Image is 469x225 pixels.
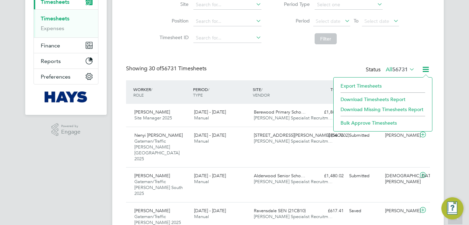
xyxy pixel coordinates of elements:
[157,18,189,24] label: Position
[33,91,98,102] a: Go to home page
[51,123,81,136] a: Powered byEngage
[34,9,98,37] div: Timesheets
[346,130,382,141] div: Submitted
[337,81,429,91] li: Export Timesheets
[352,16,361,25] span: To
[134,132,183,138] span: Nenyi [PERSON_NAME]
[151,87,152,92] span: /
[41,73,70,80] span: Preferences
[346,205,382,217] div: Saved
[382,205,418,217] div: [PERSON_NAME]
[194,109,226,115] span: [DATE] - [DATE]
[315,33,337,44] button: Filter
[41,25,64,31] a: Expenses
[194,208,226,214] span: [DATE] - [DATE]
[364,18,389,24] span: Select date
[382,170,418,188] div: [DEMOGRAPHIC_DATA][PERSON_NAME]
[133,92,144,98] span: ROLE
[194,173,226,179] span: [DATE] - [DATE]
[254,138,333,144] span: [PERSON_NAME] Specialist Recruitm…
[41,58,61,64] span: Reports
[194,138,209,144] span: Manual
[279,1,310,7] label: Period Type
[337,105,429,114] li: Download Missing Timesheets Report
[254,179,333,184] span: [PERSON_NAME] Specialist Recruitm…
[134,208,170,214] span: [PERSON_NAME]
[254,109,306,115] span: Berewood Primary Scho…
[193,33,261,43] input: Search for...
[193,92,203,98] span: TYPE
[149,65,161,72] span: 30 of
[61,123,80,129] span: Powered by
[132,83,191,101] div: WORKER
[208,87,209,92] span: /
[194,115,209,121] span: Manual
[134,109,170,115] span: [PERSON_NAME]
[254,132,349,138] span: [STREET_ADDRESS][PERSON_NAME] (54CC02)
[254,115,333,121] span: [PERSON_NAME] Specialist Recruitm…
[157,34,189,40] label: Timesheet ID
[261,87,262,92] span: /
[251,83,311,101] div: SITE
[134,115,172,121] span: Site Manager 2025
[316,18,341,24] span: Select date
[366,65,416,75] div: Status
[392,66,408,73] span: 56731
[126,65,208,72] div: Showing
[310,170,346,182] div: £1,480.02
[45,91,88,102] img: hays-logo-retina.png
[310,130,346,141] div: £856.76
[41,15,69,22] a: Timesheets
[134,173,170,179] span: [PERSON_NAME]
[61,129,80,135] span: Engage
[441,197,463,219] button: Engage Resource Center
[337,94,429,104] li: Download Timesheets Report
[254,214,333,219] span: [PERSON_NAME] Specialist Recruitm…
[41,42,60,49] span: Finance
[191,83,251,101] div: PERIOD
[157,1,189,7] label: Site
[34,38,98,53] button: Finance
[149,65,207,72] span: 56731 Timesheets
[382,130,418,141] div: [PERSON_NAME]
[134,179,183,196] span: Gateman/Traffic [PERSON_NAME] South 2025
[279,18,310,24] label: Period
[34,69,98,84] button: Preferences
[331,87,343,92] span: TOTAL
[386,66,415,73] label: All
[34,53,98,69] button: Reports
[194,179,209,184] span: Manual
[310,107,346,118] div: £1,882.35
[194,132,226,138] span: [DATE] - [DATE]
[310,205,346,217] div: £617.41
[254,208,306,214] span: Ravensdale SEN (21CB10)
[134,138,180,162] span: Gateman/Traffic [PERSON_NAME] [GEOGRAPHIC_DATA] 2025
[254,173,305,179] span: Alderwood Senior Scho…
[194,214,209,219] span: Manual
[346,170,382,182] div: Submitted
[193,17,261,26] input: Search for...
[337,118,429,128] li: Bulk Approve Timesheets
[253,92,270,98] span: VENDOR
